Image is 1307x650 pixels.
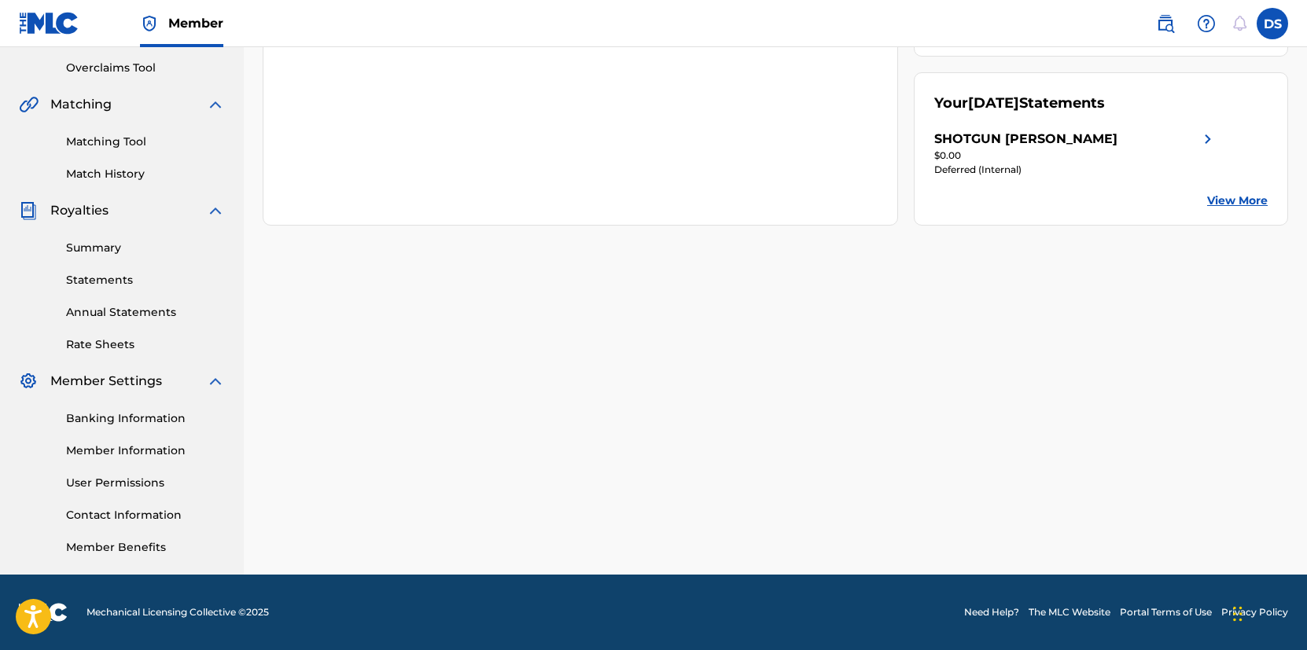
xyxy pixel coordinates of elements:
a: Overclaims Tool [66,60,225,76]
a: Privacy Policy [1221,605,1288,619]
div: $0.00 [934,149,1218,163]
a: Portal Terms of Use [1120,605,1212,619]
img: right chevron icon [1198,130,1217,149]
div: Your Statements [934,93,1105,114]
a: The MLC Website [1029,605,1110,619]
a: Member Information [66,443,225,459]
img: Top Rightsholder [140,14,159,33]
img: expand [206,372,225,391]
span: Matching [50,95,112,114]
span: [DATE] [968,94,1019,112]
a: Annual Statements [66,304,225,321]
a: Statements [66,272,225,288]
a: Matching Tool [66,134,225,150]
a: Public Search [1150,8,1181,39]
a: Banking Information [66,410,225,427]
span: Member [168,14,223,32]
div: Deferred (Internal) [934,163,1218,177]
a: Need Help? [964,605,1019,619]
img: MLC Logo [19,12,79,35]
a: View More [1207,193,1268,209]
img: Matching [19,95,39,114]
a: Contact Information [66,507,225,523]
img: logo [19,603,68,622]
div: User Menu [1257,8,1288,39]
div: Help [1191,8,1222,39]
div: Drag [1233,590,1243,637]
a: Summary [66,240,225,256]
a: Rate Sheets [66,336,225,353]
img: search [1156,14,1175,33]
a: Match History [66,166,225,182]
img: Member Settings [19,372,38,391]
span: Royalties [50,201,109,220]
img: Royalties [19,201,38,220]
div: SHOTGUN [PERSON_NAME] [934,130,1117,149]
span: Mechanical Licensing Collective © 2025 [87,605,269,619]
iframe: Chat Widget [1228,575,1307,650]
div: Notifications [1232,16,1247,31]
img: expand [206,95,225,114]
a: SHOTGUN [PERSON_NAME]right chevron icon$0.00Deferred (Internal) [934,130,1218,177]
a: User Permissions [66,475,225,491]
img: expand [206,201,225,220]
img: help [1197,14,1216,33]
a: Member Benefits [66,539,225,556]
span: Member Settings [50,372,162,391]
